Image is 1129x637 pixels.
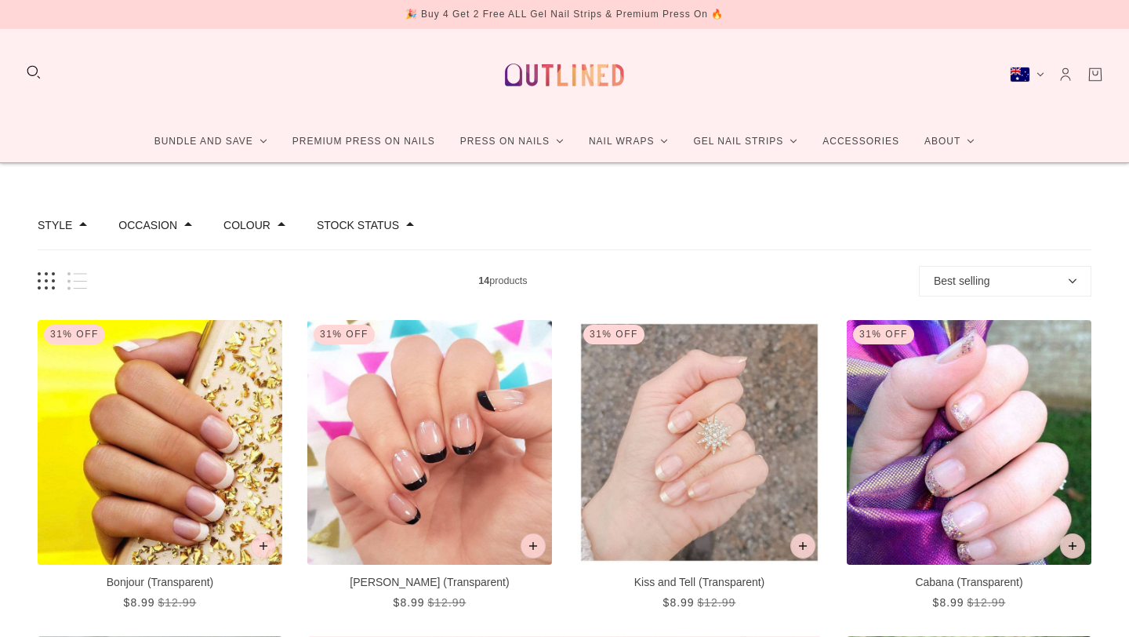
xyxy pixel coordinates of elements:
a: Cart [1087,66,1104,83]
a: Kiss and Tell (Transparent) [577,320,822,611]
p: Kiss and Tell (Transparent) [577,574,822,591]
p: Bonjour (Transparent) [38,574,282,591]
span: $12.99 [428,596,466,609]
a: Bundle and Save [142,121,280,162]
button: Add to cart [1060,533,1085,559]
button: Best selling [919,266,1091,297]
button: Filter by Stock status [317,220,399,231]
a: Bonjour (Transparent) [38,320,282,611]
a: Press On Nails [448,121,576,162]
a: Luna (Transparent) [307,320,552,611]
div: 31% Off [583,325,644,344]
div: 🎉 Buy 4 Get 2 Free ALL Gel Nail Strips & Premium Press On 🔥 [405,6,724,23]
button: Filter by Colour [223,220,270,231]
a: Outlined [496,42,633,108]
button: Filter by Style [38,220,72,231]
a: Gel Nail Strips [681,121,810,162]
a: Accessories [810,121,912,162]
span: $8.99 [933,596,964,609]
button: List view [67,272,87,290]
button: Add to cart [251,533,276,559]
a: Cabana (Transparent) [847,320,1091,611]
span: $8.99 [124,596,155,609]
span: $12.99 [158,596,197,609]
button: Search [25,64,42,81]
span: $12.99 [698,596,736,609]
button: Grid view [38,272,55,290]
p: Cabana (Transparent) [847,574,1091,591]
b: 14 [478,275,489,286]
span: $8.99 [394,596,425,609]
button: Filter by Occasion [118,220,177,231]
div: 31% Off [314,325,375,344]
span: products [87,273,919,289]
a: Nail Wraps [576,121,681,162]
a: Account [1057,66,1074,83]
p: [PERSON_NAME] (Transparent) [307,574,552,591]
span: $12.99 [967,596,1006,609]
div: 31% Off [44,325,105,344]
button: Add to cart [790,533,815,559]
div: 31% Off [853,325,914,344]
a: About [912,121,987,162]
a: Premium Press On Nails [280,121,448,162]
button: Australia [1010,67,1044,82]
button: Add to cart [521,533,546,559]
span: $8.99 [663,596,695,609]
